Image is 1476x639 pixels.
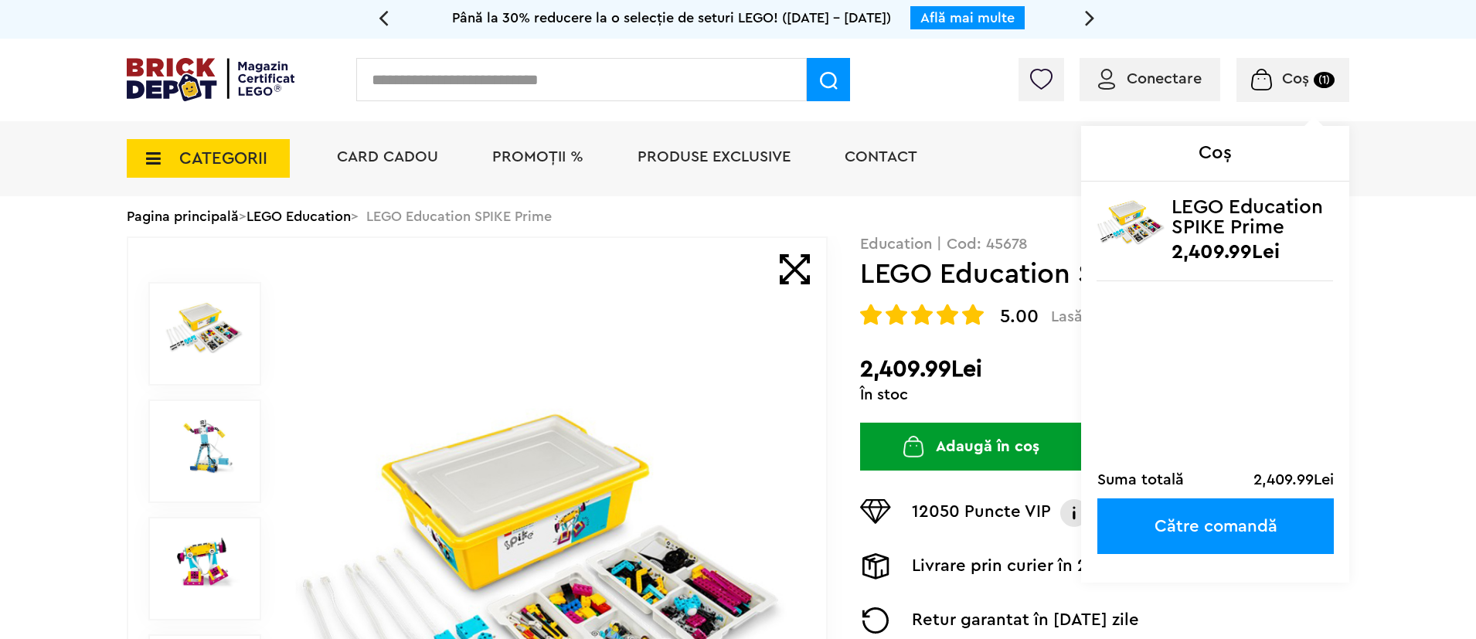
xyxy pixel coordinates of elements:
img: Evaluare cu stele [911,304,933,325]
span: Lasă o recenzie [1051,308,1161,326]
img: Evaluare cu stele [860,304,882,325]
p: Education | Cod: 45678 [860,236,1349,252]
img: Returnare [860,607,891,634]
span: 5.00 [1000,308,1039,326]
a: Conectare [1098,71,1202,87]
a: Contact [845,149,917,165]
a: Card Cadou [337,149,438,165]
a: Află mai multe [920,11,1015,25]
img: Evaluare cu stele [962,304,984,325]
span: CATEGORII [179,150,267,167]
img: Livrare [860,553,891,580]
a: Pagina principală [127,209,239,223]
div: În stoc [860,387,1349,403]
span: Până la 30% reducere la o selecție de seturi LEGO! ([DATE] - [DATE]) [452,11,891,25]
img: Info VIP [1059,499,1090,527]
a: Produse exclusive [638,149,791,165]
img: LEGO Education SPIKE Prime LEGO 45678 [165,534,244,591]
div: > > LEGO Education SPIKE Prime [127,196,1349,236]
a: PROMOȚII % [492,149,583,165]
h2: 2,409.99Lei [860,355,1349,383]
p: Livrare prin curier în 2 zile [912,553,1119,581]
a: LEGO Education [247,209,351,223]
p: Retur garantat în [DATE] zile [912,607,1139,634]
img: Puncte VIP [860,499,891,524]
img: LEGO Education SPIKE Prime [165,416,244,474]
span: Coș [1282,71,1309,87]
img: Evaluare cu stele [937,304,958,325]
p: 12050 Puncte VIP [912,499,1051,527]
button: Adaugă în coș [860,423,1083,471]
span: Conectare [1127,71,1202,87]
img: Evaluare cu stele [886,304,907,325]
h1: LEGO Education SPIKE Prime [860,260,1299,288]
img: LEGO Education SPIKE Prime [165,299,244,356]
small: (1) [1314,72,1335,88]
